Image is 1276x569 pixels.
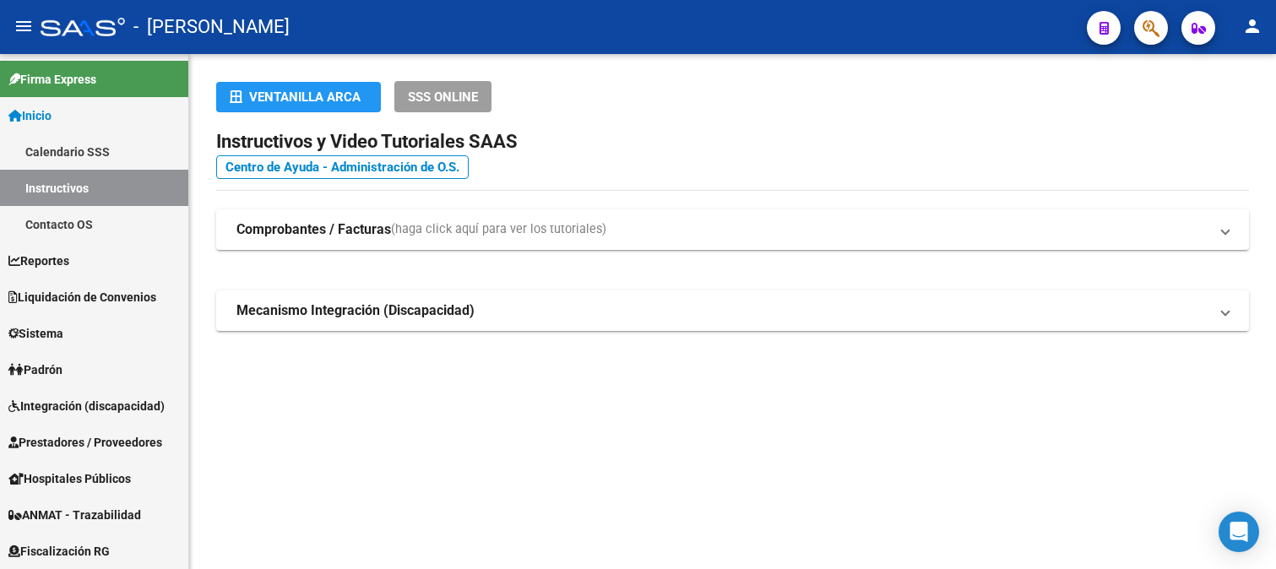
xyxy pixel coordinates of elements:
[216,290,1249,331] mat-expansion-panel-header: Mecanismo Integración (Discapacidad)
[230,82,367,112] div: Ventanilla ARCA
[8,106,52,125] span: Inicio
[8,360,62,379] span: Padrón
[8,433,162,452] span: Prestadores / Proveedores
[236,220,391,239] strong: Comprobantes / Facturas
[216,209,1249,250] mat-expansion-panel-header: Comprobantes / Facturas(haga click aquí para ver los tutoriales)
[133,8,290,46] span: - [PERSON_NAME]
[391,220,606,239] span: (haga click aquí para ver los tutoriales)
[8,506,141,524] span: ANMAT - Trazabilidad
[1219,512,1259,552] div: Open Intercom Messenger
[216,82,381,112] button: Ventanilla ARCA
[216,155,469,179] a: Centro de Ayuda - Administración de O.S.
[216,126,1249,158] h2: Instructivos y Video Tutoriales SAAS
[8,252,69,270] span: Reportes
[8,542,110,561] span: Fiscalización RG
[8,70,96,89] span: Firma Express
[8,324,63,343] span: Sistema
[394,81,491,112] button: SSS ONLINE
[8,397,165,415] span: Integración (discapacidad)
[14,16,34,36] mat-icon: menu
[408,89,478,105] span: SSS ONLINE
[8,469,131,488] span: Hospitales Públicos
[236,301,475,320] strong: Mecanismo Integración (Discapacidad)
[1242,16,1262,36] mat-icon: person
[8,288,156,306] span: Liquidación de Convenios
